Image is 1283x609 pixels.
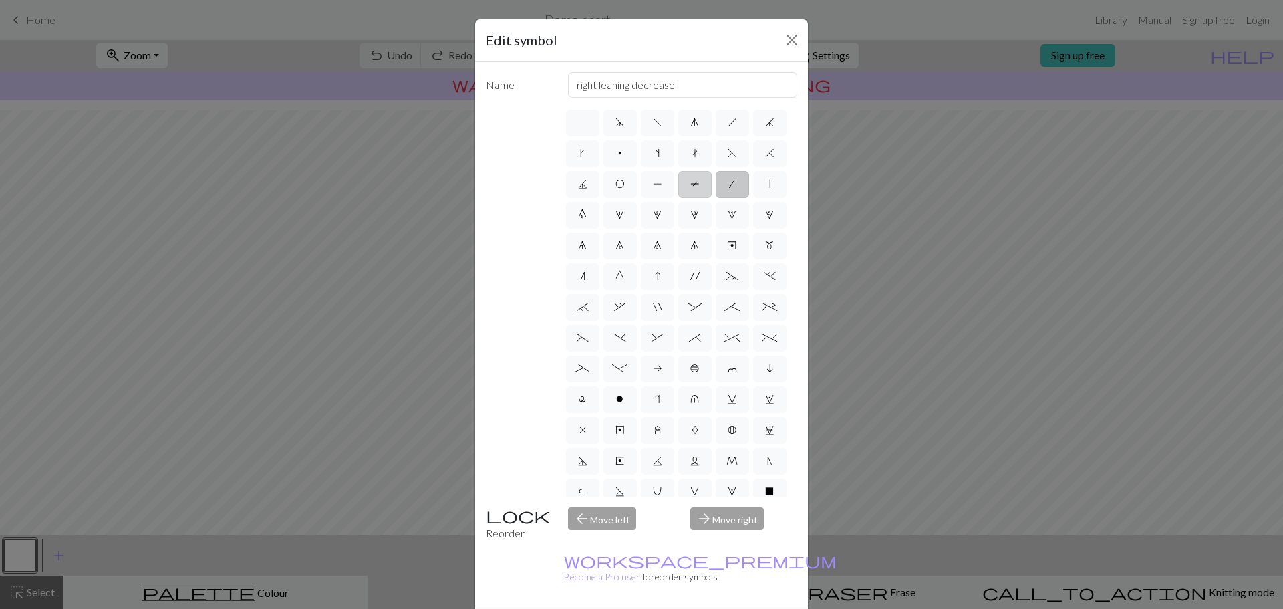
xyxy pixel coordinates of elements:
span: g [690,117,699,128]
span: . [764,271,776,281]
span: b [690,363,700,374]
span: X [765,486,774,497]
span: U [653,486,662,497]
span: ~ [726,271,738,281]
span: l [579,394,586,404]
span: ' [690,271,700,281]
span: t [692,148,698,158]
span: G [615,271,624,281]
span: : [687,301,702,312]
span: x [579,424,586,435]
span: a [653,363,662,374]
span: & [652,332,664,343]
span: ) [614,332,626,343]
span: C [765,424,774,435]
span: ( [577,332,589,343]
span: P [653,178,662,189]
span: j [765,117,774,128]
h5: Edit symbol [486,30,557,50]
span: M [726,455,738,466]
span: F [728,148,737,158]
span: L [690,455,700,466]
span: T [690,178,700,189]
span: u [690,394,699,404]
span: k [580,148,585,158]
span: , [614,301,626,312]
span: i [766,363,773,374]
span: 9 [690,240,699,251]
span: s [655,148,660,158]
span: O [615,178,625,189]
span: _ [575,363,590,374]
span: A [692,424,698,435]
span: H [765,148,774,158]
span: " [653,301,662,312]
span: v [728,394,737,404]
span: 0 [578,209,587,220]
span: ` [577,301,589,312]
span: 5 [765,209,774,220]
span: 7 [615,240,624,251]
span: o [616,394,623,404]
span: c [728,363,737,374]
span: d [615,117,625,128]
div: Reorder [478,507,560,541]
span: 8 [653,240,662,251]
span: K [653,455,662,466]
span: 2 [653,209,662,220]
span: 4 [728,209,736,220]
span: B [728,424,736,435]
span: h [728,117,737,128]
span: y [615,424,625,435]
span: 1 [615,209,624,220]
span: R [578,486,587,497]
span: 3 [690,209,699,220]
span: S [615,486,625,497]
label: Name [478,72,560,98]
span: ; [724,301,740,312]
span: m [765,240,774,251]
span: J [578,178,587,189]
span: V [690,486,699,497]
span: | [769,178,770,189]
span: D [578,455,587,466]
span: f [653,117,662,128]
span: % [762,332,777,343]
small: to reorder symbols [564,555,837,582]
span: z [654,424,661,435]
span: E [615,455,624,466]
span: r [655,394,660,404]
span: n [580,271,585,281]
span: W [728,486,736,497]
span: / [729,178,735,189]
a: Become a Pro user [564,555,837,582]
span: e [728,240,736,251]
span: I [654,271,661,281]
span: - [612,363,627,374]
span: ^ [724,332,740,343]
span: 6 [578,240,587,251]
span: N [767,455,772,466]
span: + [762,301,777,312]
span: w [765,394,774,404]
span: workspace_premium [564,551,837,570]
button: Close [781,29,803,51]
span: p [618,148,622,158]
